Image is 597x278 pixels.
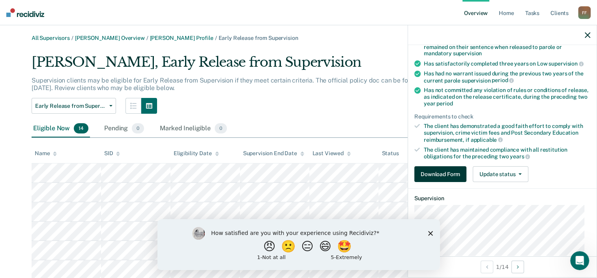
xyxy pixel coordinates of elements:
[414,195,590,202] dt: Supervision
[382,150,399,157] div: Status
[32,54,479,77] div: [PERSON_NAME], Early Release from Supervision
[243,150,304,157] div: Supervision End Date
[150,35,213,41] a: [PERSON_NAME] Profile
[510,153,530,160] span: years
[103,120,146,137] div: Pending
[453,50,482,56] span: supervision
[424,147,590,160] div: The client has maintained compliance with all restitution obligations for the preceding two
[6,8,44,17] img: Recidiviz
[157,219,440,270] iframe: Survey by Kim from Recidiviz
[70,35,75,41] span: /
[132,123,144,133] span: 0
[215,123,227,133] span: 0
[424,70,590,84] div: Has had no warrant issued during the previous two years of the current parole supervision
[32,77,457,92] p: Supervision clients may be eligible for Early Release from Supervision if they meet certain crite...
[75,35,145,41] a: [PERSON_NAME] Overview
[578,6,591,19] div: F F
[548,60,583,67] span: supervision
[424,60,590,67] div: Has satisfactorily completed three years on Low
[35,103,106,109] span: Early Release from Supervision
[414,113,590,120] div: Requirements to check
[408,256,597,277] div: 1 / 14
[424,123,590,143] div: The client has demonstrated a good faith effort to comply with supervision, crime victim fees and...
[481,261,493,273] button: Previous Opportunity
[471,137,503,143] span: applicable
[74,123,88,133] span: 14
[436,100,453,107] span: period
[424,37,590,57] div: Has been under supervision for at least one half of the time that remained on their sentence when...
[313,150,351,157] div: Last Viewed
[414,166,470,182] a: Navigate to form link
[414,166,466,182] button: Download Form
[158,120,228,137] div: Marked Ineligible
[219,35,298,41] span: Early Release from Supervision
[511,261,524,273] button: Next Opportunity
[104,150,120,157] div: SID
[424,87,590,107] div: Has not committed any violation of rules or conditions of release, as indicated on the release ce...
[473,166,528,182] button: Update status
[570,251,589,270] iframe: Intercom live chat
[32,120,90,137] div: Eligible Now
[174,150,219,157] div: Eligibility Date
[213,35,219,41] span: /
[145,35,150,41] span: /
[492,77,514,83] span: period
[35,150,57,157] div: Name
[32,35,70,41] a: All Supervisors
